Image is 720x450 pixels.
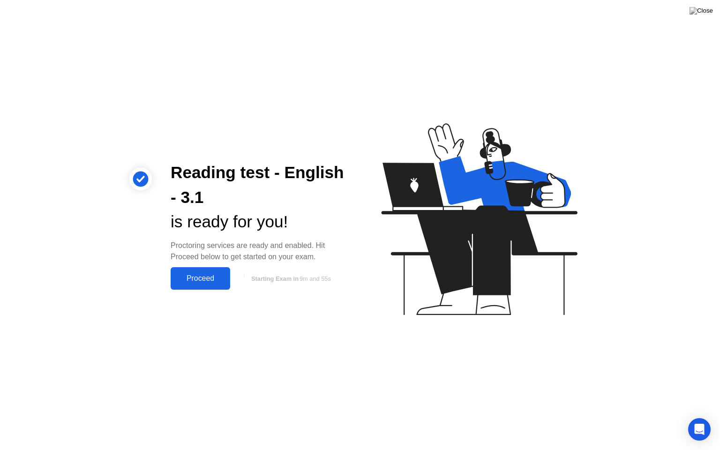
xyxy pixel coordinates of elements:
span: 9m and 55s [300,275,331,282]
div: is ready for you! [171,210,345,234]
img: Close [690,7,713,15]
button: Proceed [171,267,230,290]
div: Proceed [173,274,227,283]
div: Reading test - English - 3.1 [171,160,345,210]
button: Starting Exam in9m and 55s [235,270,345,287]
div: Open Intercom Messenger [688,418,711,441]
div: Proctoring services are ready and enabled. Hit Proceed below to get started on your exam. [171,240,345,262]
